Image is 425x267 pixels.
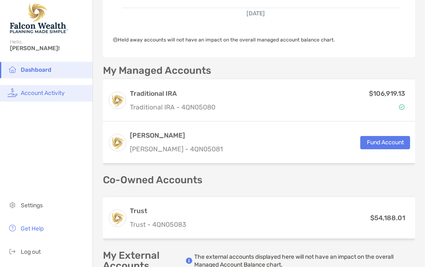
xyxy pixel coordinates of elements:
[109,210,126,226] img: logo account
[399,104,405,110] img: Account Status icon
[21,66,51,73] span: Dashboard
[7,64,17,74] img: household icon
[109,134,126,151] img: logo account
[21,90,65,97] span: Account Activity
[21,225,44,232] span: Get Help
[130,144,223,154] p: [PERSON_NAME] - 4QN05081
[7,223,17,233] img: get-help icon
[130,89,215,99] h3: Traditional IRA
[130,219,186,230] p: Trust - 4QN05083
[21,202,43,209] span: Settings
[370,213,405,223] p: $54,188.01
[369,88,405,99] p: $106,919.13
[7,200,17,210] img: settings icon
[186,257,192,264] img: info
[103,175,415,185] p: Co-Owned Accounts
[7,87,17,97] img: activity icon
[103,66,211,76] p: My Managed Accounts
[113,37,335,43] span: Held away accounts will not have an impact on the overall managed account balance chart.
[130,131,223,141] h3: [PERSON_NAME]
[10,3,68,33] img: Falcon Wealth Planning Logo
[360,136,410,149] button: Fund Account
[130,206,186,216] h3: Trust
[21,248,41,255] span: Log out
[130,102,215,112] p: Traditional IRA - 4QN05080
[109,92,126,109] img: logo account
[10,45,88,52] span: [PERSON_NAME]!
[247,10,265,17] text: [DATE]
[7,246,17,256] img: logout icon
